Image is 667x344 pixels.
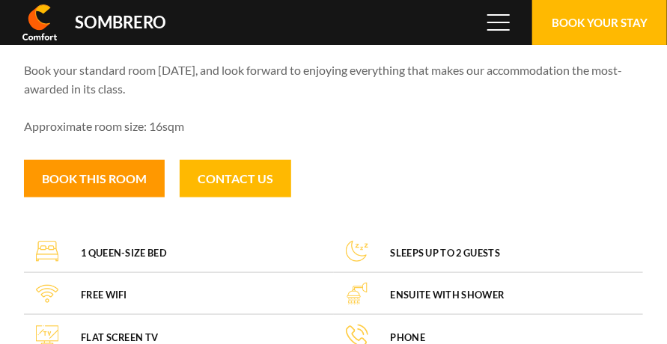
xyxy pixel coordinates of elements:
[391,247,501,259] h4: Sleeps up to 2 guests
[81,331,158,344] h4: Flat screen TV
[346,283,368,305] img: Ensuite with shower
[36,240,58,262] img: 1 queen-size bed
[391,289,505,301] h4: Ensuite with shower
[22,4,57,40] img: Comfort Inn & Suites Sombrero
[24,160,165,197] button: Book this room
[391,331,426,344] h4: Phone
[487,14,510,31] span: Menu
[75,14,166,31] div: Sombrero
[24,61,643,99] p: Book your standard room [DATE], and look forward to enjoying everything that makes our accommodat...
[81,247,167,259] h4: 1 queen-size bed
[346,240,368,262] img: Sleeps up to 2 guests
[180,160,291,197] a: Contact Us
[81,289,127,301] h4: FREE WiFi
[24,117,643,136] p: Approximate room size: 16sqm
[36,283,58,305] img: FREE WiFi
